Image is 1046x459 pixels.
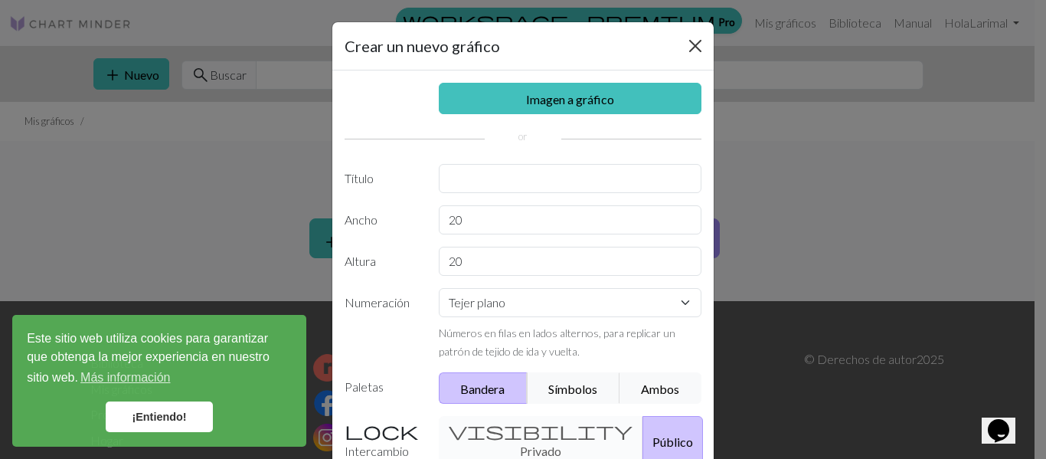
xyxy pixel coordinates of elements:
[683,34,708,58] button: Cerca
[527,372,620,404] button: Símbolos
[439,83,702,114] a: Imagen a gráfico
[345,444,409,458] font: Intercambio
[345,379,384,394] font: Paletas
[345,37,500,55] font: Crear un nuevo gráfico
[345,171,374,185] font: Título
[12,315,306,447] div: consentimiento de cookies
[80,371,170,384] font: Más información
[641,382,679,396] font: Ambos
[619,372,701,404] button: Ambos
[460,382,505,396] font: Bandera
[652,434,693,449] font: Público
[345,212,378,227] font: Ancho
[78,366,173,389] a: Obtenga más información sobre las cookies
[439,326,675,358] font: Números en filas en lados alternos, para replicar un patrón de tejido de ida y vuelta.
[548,382,597,396] font: Símbolos
[345,254,376,268] font: Altura
[439,372,528,404] button: Bandera
[106,402,213,432] a: Descartar el mensaje de cookies
[132,411,186,423] font: ¡Entiendo!
[526,92,614,107] font: Imagen a gráfico
[982,398,1031,444] iframe: widget de chat
[345,295,410,310] font: Numeración
[27,332,270,384] font: Este sitio web utiliza cookies para garantizar que obtenga la mejor experiencia en nuestro sitio ...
